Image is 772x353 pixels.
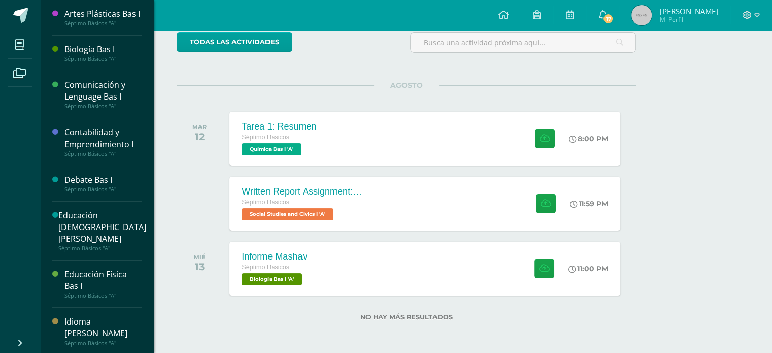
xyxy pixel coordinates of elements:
[64,126,142,150] div: Contabilidad y Emprendimiento I
[374,81,439,90] span: AGOSTO
[242,199,289,206] span: Séptimo Básicos
[64,44,142,55] div: Biología Bas I
[64,8,142,20] div: Artes Plásticas Bas I
[58,210,146,245] div: Educación [DEMOGRAPHIC_DATA][PERSON_NAME]
[64,292,142,299] div: Séptimo Básicos "A"
[64,150,142,157] div: Séptimo Básicos "A"
[64,340,142,347] div: Séptimo Básicos "A"
[602,13,614,24] span: 17
[411,33,635,52] input: Busca una actividad próxima aquí...
[659,6,718,16] span: [PERSON_NAME]
[64,316,142,346] a: Idioma [PERSON_NAME]Séptimo Básicos "A"
[194,253,206,261] div: MIÉ
[64,269,142,292] div: Educación Física Bas I
[177,313,636,321] label: No hay más resultados
[64,79,142,103] div: Comunicación y Lenguage Bas I
[64,103,142,110] div: Séptimo Básicos "A"
[64,44,142,62] a: Biología Bas ISéptimo Básicos "A"
[242,208,333,220] span: Social Studies and Civics I 'A'
[242,251,307,262] div: Informe Mashav
[242,121,316,132] div: Tarea 1: Resumen
[58,245,146,252] div: Séptimo Básicos "A"
[242,186,363,197] div: Written Report Assignment: How Innovation Is Helping Guatemala Grow
[242,273,302,285] span: Biología Bas I 'A'
[568,264,608,273] div: 11:00 PM
[242,143,301,155] span: Química Bas I 'A'
[192,131,207,143] div: 12
[64,174,142,193] a: Debate Bas ISéptimo Básicos "A"
[177,32,292,52] a: todas las Actividades
[569,134,608,143] div: 8:00 PM
[64,55,142,62] div: Séptimo Básicos "A"
[570,199,608,208] div: 11:59 PM
[64,186,142,193] div: Séptimo Básicos "A"
[64,126,142,157] a: Contabilidad y Emprendimiento ISéptimo Básicos "A"
[64,316,142,339] div: Idioma [PERSON_NAME]
[659,15,718,24] span: Mi Perfil
[64,8,142,27] a: Artes Plásticas Bas ISéptimo Básicos "A"
[242,134,289,141] span: Séptimo Básicos
[64,79,142,110] a: Comunicación y Lenguage Bas ISéptimo Básicos "A"
[64,174,142,186] div: Debate Bas I
[192,123,207,131] div: MAR
[631,5,652,25] img: 45x45
[194,261,206,273] div: 13
[64,20,142,27] div: Séptimo Básicos "A"
[242,264,289,271] span: Séptimo Básicos
[58,210,146,252] a: Educación [DEMOGRAPHIC_DATA][PERSON_NAME]Séptimo Básicos "A"
[64,269,142,299] a: Educación Física Bas ISéptimo Básicos "A"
